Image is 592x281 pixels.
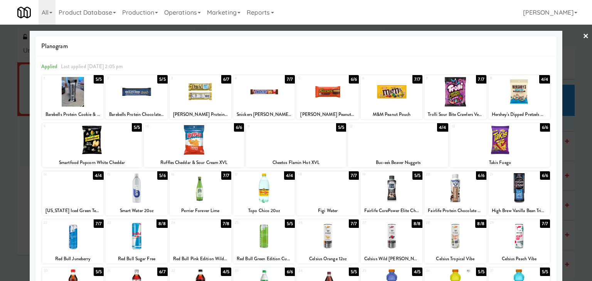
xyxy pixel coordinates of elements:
[106,206,167,216] div: Smart Water 20oz
[476,75,486,84] div: 7/7
[361,171,422,216] div: 195/5Fairlife CorePower Elite Chocolate 42g
[234,123,244,132] div: 6/6
[170,171,231,216] div: 167/7Perrier Forever Lime
[424,254,486,264] div: Celsius Tropical Vibe
[171,206,230,216] div: Perrier Forever Lime
[170,75,231,119] div: 36/7[PERSON_NAME] Protein Bar - Cinnamon Roll
[488,219,550,264] div: 297/7Celsius Peach Vibe
[450,123,550,167] div: 136/6Takis Fuego
[42,206,104,216] div: [US_STATE] Iced Green Tea w/ [MEDICAL_DATA] & Honey
[234,254,294,264] div: Red Bull Green Edition Curuba Elderflower
[348,123,448,167] div: 124/4Buc-ee's Beaver Nuggets
[171,254,230,264] div: Red Bull Pink Edition Wild Berries Sugar Free
[424,219,486,264] div: 288/8Celsius Tropical Vibe
[233,110,295,119] div: Snickers [PERSON_NAME] Size
[361,110,422,119] div: M&M Peanut Pouch
[488,254,550,264] div: Celsius Peach Vibe
[490,268,519,274] div: 37
[298,110,357,119] div: [PERSON_NAME] Peanut Butter Cup
[297,110,358,119] div: [PERSON_NAME] Peanut Butter Cup
[145,123,194,130] div: 10
[233,75,295,119] div: 47/7Snickers [PERSON_NAME] Size
[298,206,357,216] div: Figi Water
[144,123,244,167] div: 106/6Ruffles Cheddar & Sour Cream XVL
[235,219,264,226] div: 25
[475,219,486,228] div: 8/8
[221,268,231,276] div: 4/5
[362,254,421,264] div: Celsius Wild [PERSON_NAME]
[107,171,136,178] div: 15
[488,110,550,119] div: Hershey's Dipped Pretzels Cookies N Creme
[44,123,92,130] div: 9
[235,75,264,82] div: 4
[424,206,486,216] div: Fairlife Protein Chocolate 30g
[61,63,123,70] span: Last applied [DATE] 2:05 pm
[425,206,485,216] div: Fairlife Protein Chocolate 30g
[583,25,589,49] a: ×
[247,123,296,130] div: 11
[41,63,58,70] span: Applied
[43,206,103,216] div: [US_STATE] Iced Green Tea w/ [MEDICAL_DATA] & Honey
[297,219,358,264] div: 267/7Celsius Orange 12oz
[451,158,549,167] div: Takis Fuego
[488,75,550,119] div: 84/4Hershey's Dipped Pretzels Cookies N Creme
[44,75,73,82] div: 1
[298,268,328,274] div: 34
[93,171,104,180] div: 4/4
[171,219,200,226] div: 24
[106,219,167,264] div: 238/8Red Bull Sugar Free
[424,110,486,119] div: Trolli Sour Bite Crawlers Very [PERSON_NAME]
[221,219,231,228] div: 7/8
[285,219,295,228] div: 5/5
[132,123,142,132] div: 5/5
[490,171,519,178] div: 21
[350,123,398,130] div: 12
[297,171,358,216] div: 187/7Figi Water
[540,219,550,228] div: 7/7
[284,171,295,180] div: 4/4
[42,110,104,119] div: Barebells Protein Cookie & Cream
[540,123,550,132] div: 6/6
[489,110,549,119] div: Hershey's Dipped Pretzels Cookies N Creme
[298,219,328,226] div: 26
[106,171,167,216] div: 155/6Smart Water 20oz
[42,75,104,119] div: 15/5Barebells Protein Cookie & Cream
[42,219,104,264] div: 227/7Red Bull Juneberry
[42,123,142,167] div: 95/5Smartfood Popcorn White Cheddar
[170,254,231,264] div: Red Bull Pink Edition Wild Berries Sugar Free
[42,158,142,167] div: Smartfood Popcorn White Cheddar
[234,206,294,216] div: Topo Chico 20oz
[361,254,422,264] div: Celsius Wild [PERSON_NAME]
[437,123,448,132] div: 4/4
[42,254,104,264] div: Red Bull Juneberry
[107,268,136,274] div: 31
[362,110,421,119] div: M&M Peanut Pouch
[362,171,392,178] div: 19
[94,75,104,84] div: 5/5
[412,268,422,276] div: 4/5
[348,158,448,167] div: Buc-ee's Beaver Nuggets
[171,110,230,119] div: [PERSON_NAME] Protein Bar - Cinnamon Roll
[298,254,357,264] div: Celsius Orange 12oz
[156,219,167,228] div: 8/8
[44,219,73,226] div: 22
[233,171,295,216] div: 174/4Topo Chico 20oz
[43,110,103,119] div: Barebells Protein Cookie & Cream
[361,219,422,264] div: 278/8Celsius Wild [PERSON_NAME]
[336,123,346,132] div: 5/5
[247,158,345,167] div: Cheetos Flamin Hot XVL
[424,171,486,216] div: 206/6Fairlife Protein Chocolate 30g
[362,268,392,274] div: 35
[157,268,167,276] div: 6/7
[426,219,455,226] div: 28
[349,171,359,180] div: 7/7
[107,110,166,119] div: Barebells Protein Chocolate Dough
[170,206,231,216] div: Perrier Forever Lime
[349,75,359,84] div: 6/6
[489,254,549,264] div: Celsius Peach Vibe
[106,110,167,119] div: Barebells Protein Chocolate Dough
[540,268,550,276] div: 5/5
[157,75,167,84] div: 5/5
[246,158,346,167] div: Cheetos Flamin Hot XVL
[450,158,550,167] div: Takis Fuego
